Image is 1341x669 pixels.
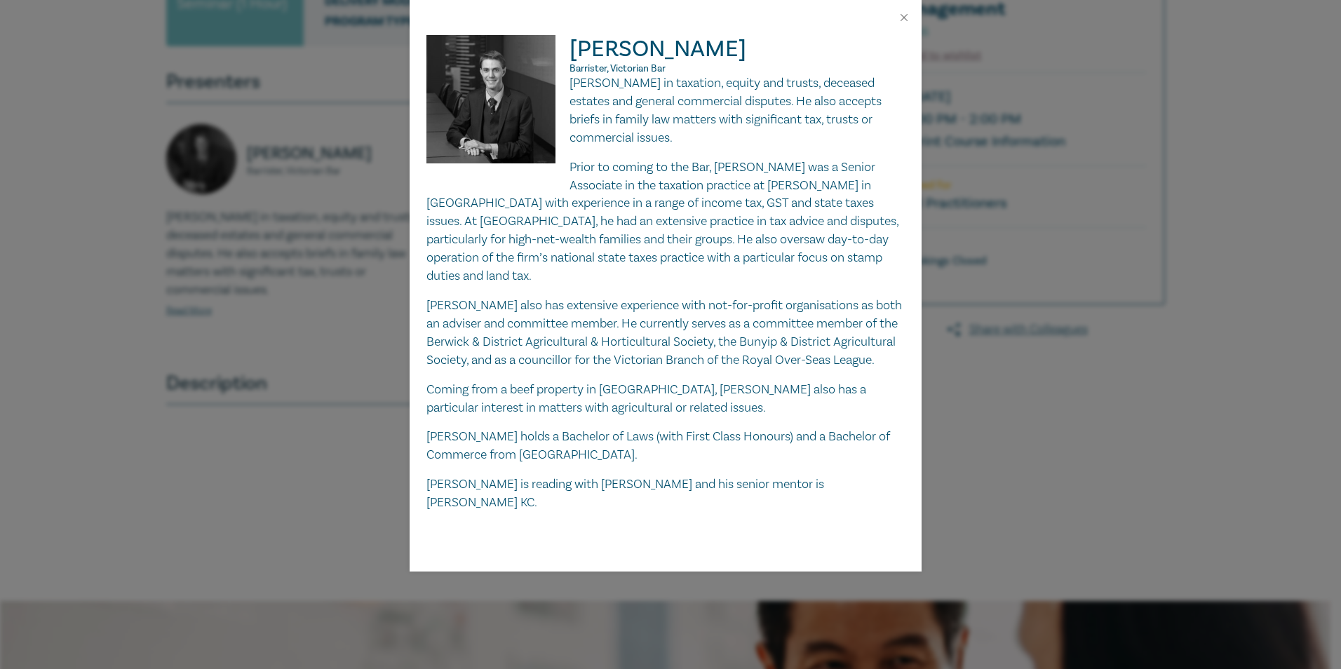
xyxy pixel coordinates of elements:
[426,297,905,370] p: [PERSON_NAME] also has extensive experience with not-for-profit organisations as both an adviser ...
[426,381,905,417] p: Coming from a beef property in [GEOGRAPHIC_DATA], [PERSON_NAME] also has a particular interest in...
[426,35,905,74] h2: [PERSON_NAME]
[426,35,570,177] img: Andrew Spierings
[426,475,905,512] p: [PERSON_NAME] is reading with [PERSON_NAME] and his senior mentor is [PERSON_NAME] KC.
[426,428,905,464] p: [PERSON_NAME] holds a Bachelor of Laws (with First Class Honours) and a Bachelor of Commerce from...
[426,158,905,285] p: Prior to coming to the Bar, [PERSON_NAME] was a Senior Associate in the taxation practice at [PER...
[570,62,666,75] span: Barrister, Victorian Bar
[426,74,905,147] p: [PERSON_NAME] in taxation, equity and trusts, deceased estates and general commercial disputes. H...
[898,11,910,24] button: Close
